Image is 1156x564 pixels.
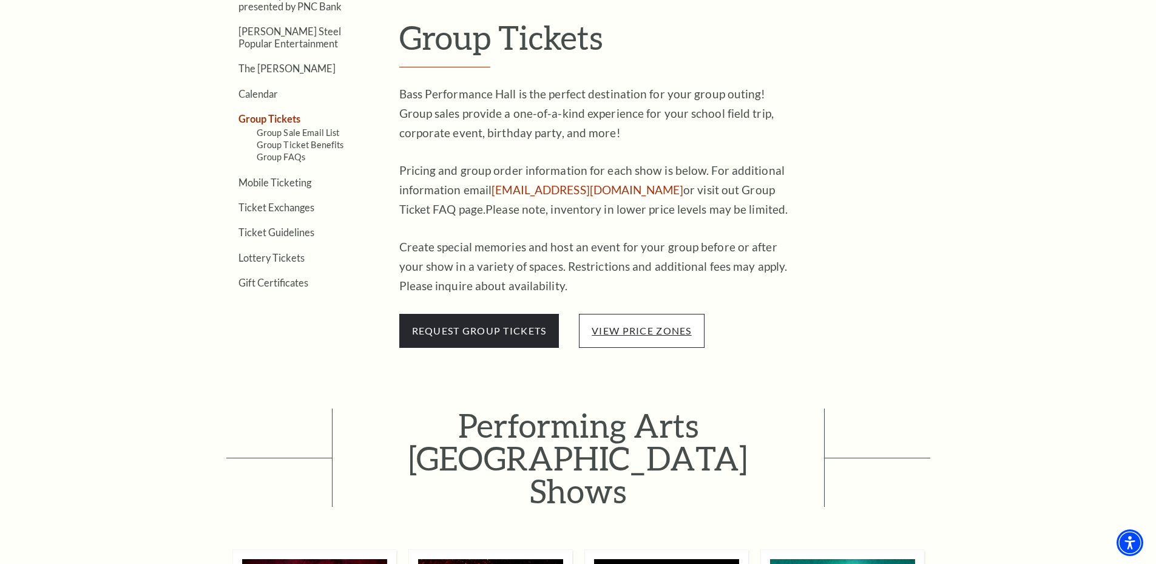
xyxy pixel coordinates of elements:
[257,152,305,162] a: Group FAQs
[238,177,311,188] a: Mobile Ticketing
[238,226,314,238] a: Ticket Guidelines
[238,25,341,49] a: [PERSON_NAME] Steel Popular Entertainment
[238,277,308,288] a: Gift Certificates
[238,202,314,213] a: Ticket Exchanges
[399,163,785,216] span: Pricing and group order information for each show is below. For additional information email or v...
[257,140,344,150] a: Group Ticket Benefits
[238,63,336,74] a: The [PERSON_NAME]
[332,409,825,507] span: Performing Arts [GEOGRAPHIC_DATA] Shows
[238,88,278,100] a: Calendar
[399,18,955,67] h1: Group Tickets
[592,325,691,336] a: view price zones - open in a new tab
[399,240,788,293] span: Create special memories and host an event for your group before or after your show in a variety o...
[257,127,340,138] a: Group Sale Email List
[238,252,305,263] a: Lottery Tickets
[399,314,559,348] span: request group tickets
[399,161,794,219] p: Please note, inventory in lower price levels may be limited.
[238,113,300,124] a: Group Tickets
[399,84,794,143] p: Bass Performance Hall is the perfect destination for your group outing! Group sales provide a one...
[1117,529,1143,556] div: Accessibility Menu
[492,183,683,197] a: [EMAIL_ADDRESS][DOMAIN_NAME]
[399,323,559,337] a: request group tickets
